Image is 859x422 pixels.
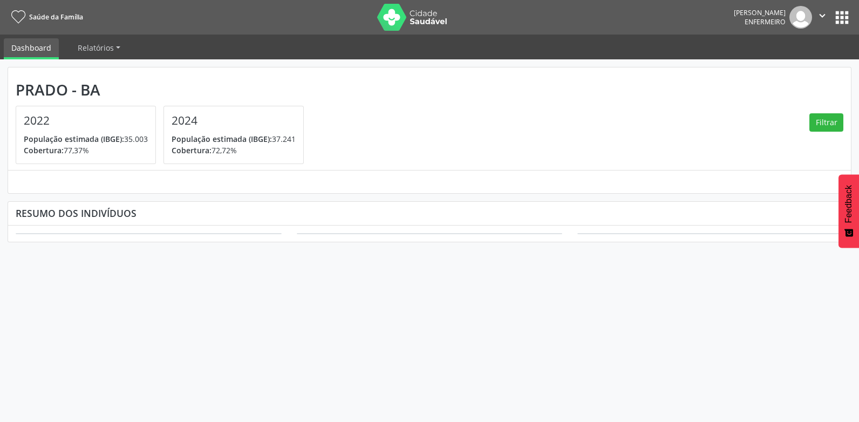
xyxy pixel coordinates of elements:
h4: 2024 [172,114,296,127]
span: Cobertura: [172,145,212,155]
a: Relatórios [70,38,128,57]
i:  [816,10,828,22]
button: Filtrar [809,113,843,132]
span: População estimada (IBGE): [24,134,124,144]
button: apps [833,8,851,27]
span: Cobertura: [24,145,64,155]
span: Enfermeiro [745,17,786,26]
img: img [789,6,812,29]
a: Saúde da Família [8,8,83,26]
span: População estimada (IBGE): [172,134,272,144]
span: Relatórios [78,43,114,53]
div: Prado - BA [16,81,311,99]
a: Dashboard [4,38,59,59]
button: Feedback - Mostrar pesquisa [838,174,859,248]
span: Saúde da Família [29,12,83,22]
button:  [812,6,833,29]
p: 77,37% [24,145,148,156]
div: [PERSON_NAME] [734,8,786,17]
div: Resumo dos indivíduos [16,207,843,219]
h4: 2022 [24,114,148,127]
p: 72,72% [172,145,296,156]
span: Feedback [844,185,854,223]
p: 37.241 [172,133,296,145]
p: 35.003 [24,133,148,145]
